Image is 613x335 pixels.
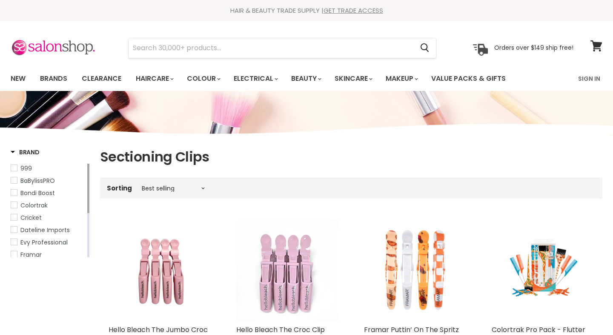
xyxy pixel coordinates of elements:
a: Colour [180,70,226,88]
a: Dateline Imports [11,225,86,235]
a: Sign In [573,70,605,88]
span: Dateline Imports [20,226,70,234]
h1: Sectioning Clips [100,148,602,166]
a: Evy Professional [11,238,86,247]
a: Beauty [285,70,327,88]
a: Electrical [227,70,283,88]
h3: Brand [11,148,40,156]
a: Colortrak Pro Pack - Flutter Collection [492,219,594,321]
span: Cricket [20,213,42,222]
button: Search [413,38,436,58]
img: Hello Bleach The Jumbo Croc Clip [109,219,211,321]
span: Evy Professional [20,238,68,247]
a: Makeup [379,70,423,88]
a: Colortrak [11,201,86,210]
a: Bondi Boost [11,188,86,198]
span: 999 [20,164,32,173]
span: BaBylissPRO [20,176,55,185]
label: Sorting [107,185,132,192]
a: Cricket [11,213,86,222]
span: Framar [20,250,42,259]
a: Clearance [75,70,128,88]
a: Value Packs & Gifts [425,70,512,88]
a: BaBylissPRO [11,176,86,185]
ul: Main menu [4,66,543,91]
img: Colortrak Pro Pack - Flutter Collection [507,219,579,321]
a: New [4,70,32,88]
img: Hello Bleach The Croc Clip [236,219,338,321]
form: Product [128,38,436,58]
input: Search [129,38,413,58]
a: Hello Bleach The Croc Clip [236,325,325,335]
a: Skincare [328,70,378,88]
span: Colortrak [20,201,48,210]
a: GET TRADE ACCESS [324,6,383,15]
a: Brands [34,70,74,88]
p: Orders over $149 ship free! [494,44,573,51]
a: 999 [11,164,86,173]
a: Framar [11,250,86,259]
a: Haircare [129,70,179,88]
img: Framar Puttin’ On The Spritz Gator Grip Clips [364,219,466,321]
span: Bondi Boost [20,189,55,197]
